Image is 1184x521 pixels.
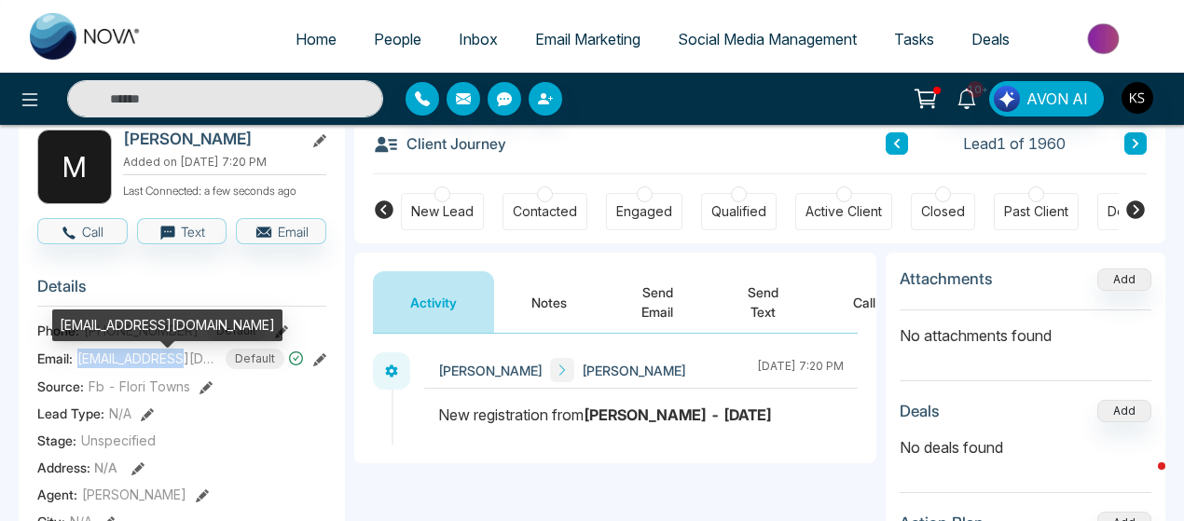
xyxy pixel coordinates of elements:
a: 10+ [944,81,989,114]
button: Add [1097,400,1151,422]
div: New Lead [411,202,474,221]
h3: Client Journey [373,130,506,158]
div: Active Client [805,202,882,221]
img: Nova CRM Logo [30,13,142,60]
span: Inbox [459,30,498,48]
div: Contacted [513,202,577,221]
span: Email Marketing [535,30,640,48]
img: Market-place.gif [1038,18,1173,60]
span: Social Media Management [678,30,857,48]
span: Email: [37,349,73,368]
span: Address: [37,458,117,477]
button: AVON AI [989,81,1104,117]
a: Deals [953,21,1028,57]
iframe: Intercom live chat [1121,458,1165,502]
button: Add [1097,268,1151,291]
div: M [37,130,112,204]
a: Inbox [440,21,516,57]
span: N/A [94,459,117,475]
h3: Details [37,277,326,306]
a: Tasks [875,21,953,57]
span: [PERSON_NAME] [438,361,543,380]
div: [EMAIL_ADDRESS][DOMAIN_NAME] [52,309,282,341]
div: Engaged [616,202,672,221]
span: Unspecified [81,431,156,450]
div: Qualified [711,202,766,221]
span: [PERSON_NAME] [82,485,186,504]
span: Default [226,349,284,369]
span: Tasks [894,30,934,48]
div: Closed [921,202,965,221]
span: [EMAIL_ADDRESS][DOMAIN_NAME] [77,349,217,368]
h2: [PERSON_NAME] [123,130,296,148]
button: Text [137,218,227,244]
span: Phone: [37,321,79,340]
a: People [355,21,440,57]
div: [DATE] 7:20 PM [757,358,844,382]
button: Send Email [604,271,710,333]
span: 10+ [967,81,984,98]
span: Agent: [37,485,77,504]
span: Fb - Flori Towns [89,377,190,396]
button: Call [816,271,913,333]
p: No attachments found [900,310,1151,347]
span: AVON AI [1026,88,1088,110]
button: Call [37,218,128,244]
button: Notes [494,271,604,333]
span: N/A [109,404,131,423]
span: Lead Type: [37,404,104,423]
div: Past Client [1004,202,1068,221]
span: Add [1097,270,1151,286]
img: Lead Flow [994,86,1020,112]
a: Social Media Management [659,21,875,57]
span: People [374,30,421,48]
span: Home [296,30,337,48]
button: Activity [373,271,494,333]
span: Deals [971,30,1010,48]
img: User Avatar [1122,82,1153,114]
h3: Deals [900,402,940,420]
button: Send Text [710,271,816,333]
a: Home [277,21,355,57]
p: Last Connected: a few seconds ago [123,179,326,199]
span: Stage: [37,431,76,450]
h3: Attachments [900,269,993,288]
span: Source: [37,377,84,396]
button: Email [236,218,326,244]
span: [PERSON_NAME] [582,361,686,380]
p: No deals found [900,436,1151,459]
p: Added on [DATE] 7:20 PM [123,154,326,171]
a: Email Marketing [516,21,659,57]
span: Lead 1 of 1960 [963,132,1066,155]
